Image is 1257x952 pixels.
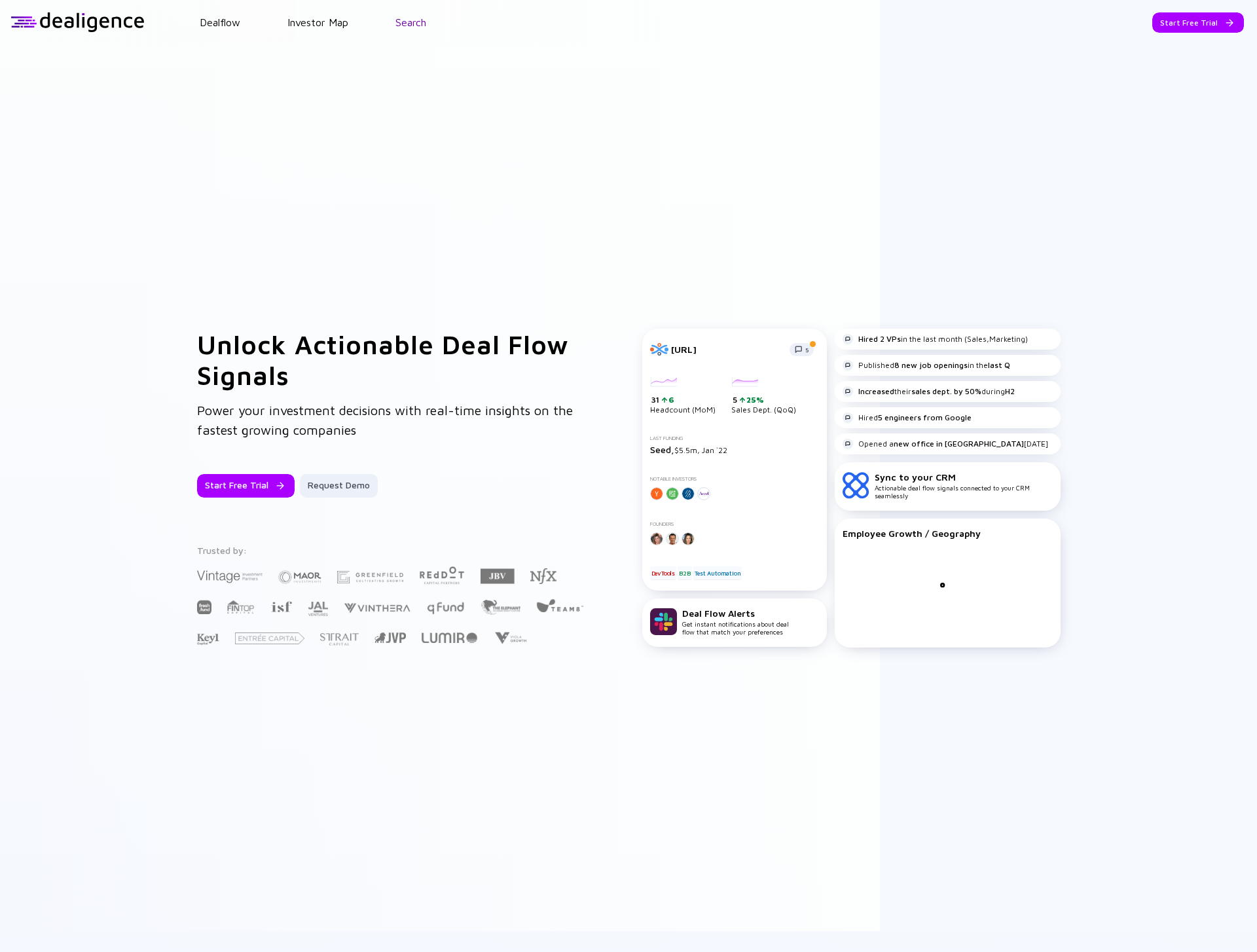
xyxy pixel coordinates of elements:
[300,474,378,498] button: Request Demo
[671,344,782,355] div: [URL]
[493,632,528,644] img: Viola Growth
[650,435,819,441] div: Last Funding
[530,568,556,584] img: NFX
[270,600,292,612] img: Israel Secondary Fund
[481,568,515,585] img: JBV Capital
[200,16,240,28] a: Dealflow
[419,564,465,585] img: Red Dot Capital Partners
[197,474,295,498] button: Start Free Trial
[894,360,968,370] strong: 8 new job openings
[843,439,1048,449] div: Opened a [DATE]
[843,334,1028,344] div: in the last month (Sales,Marketing)
[650,521,819,527] div: Founders
[481,600,520,615] img: The Elephant
[197,403,573,437] span: Power your investment decisions with real-time insights on the fastest growing companies
[843,412,972,423] div: Hired
[374,632,406,643] img: Jerusalem Venture Partners
[733,395,796,405] div: 5
[682,608,789,636] div: Get instant notifications about deal flow that match your preferences
[745,395,764,405] div: 25%
[1152,12,1244,33] button: Start Free Trial
[197,545,586,556] div: Trusted by:
[536,598,583,612] img: Team8
[875,471,1053,500] div: Actionable deal flow signals connected to your CRM seamlessly
[843,386,1015,397] div: their during
[650,444,674,455] span: Seed,
[650,444,819,455] div: $5.5m, Jan `22
[843,360,1010,371] div: Published in the
[287,16,348,28] a: Investor Map
[426,600,465,615] img: Q Fund
[988,360,1010,370] strong: last Q
[422,632,477,643] img: Lumir Ventures
[731,377,796,415] div: Sales Dept. (QoQ)
[650,377,716,415] div: Headcount (MoM)
[843,528,1053,539] div: Employee Growth / Geography
[858,386,894,396] strong: Increased
[693,566,742,579] div: Test Automation
[894,439,1024,449] strong: new office in [GEOGRAPHIC_DATA]
[197,633,219,646] img: Key1 Capital
[344,602,410,614] img: Vinthera
[875,471,1053,483] div: Sync to your CRM
[197,569,263,584] img: Vintage Investment Partners
[651,395,716,405] div: 31
[678,566,691,579] div: B2B
[337,571,403,583] img: Greenfield Partners
[858,334,901,344] strong: Hired 2 VPs
[650,566,676,579] div: DevTools
[320,633,359,646] img: Strait Capital
[227,600,255,614] img: FINTOP Capital
[667,395,674,405] div: 6
[911,386,981,396] strong: sales dept. by 50%
[878,412,972,422] strong: 5 engineers from Google
[197,329,590,390] h1: Unlock Actionable Deal Flow Signals
[278,566,321,588] img: Maor Investments
[235,632,304,644] img: Entrée Capital
[308,602,328,616] img: JAL Ventures
[395,16,426,28] a: Search
[650,476,819,482] div: Notable Investors
[682,608,789,619] div: Deal Flow Alerts
[1005,386,1015,396] strong: H2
